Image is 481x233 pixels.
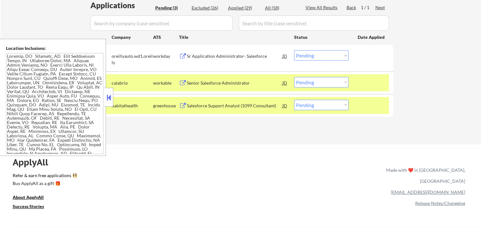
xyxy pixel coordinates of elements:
div: Applied (29) [228,5,260,11]
div: workday [153,53,179,59]
div: Pending (3) [155,5,187,11]
div: Company [112,34,153,40]
u: Success Stories [13,204,44,209]
div: Back [347,4,357,11]
div: All (58) [265,5,297,11]
div: JD [282,100,288,111]
div: Salesforce Support Analyst (1099 Consultant) [187,103,282,109]
a: [EMAIL_ADDRESS][DOMAIN_NAME] [391,189,465,195]
div: Status [294,31,348,43]
div: JD [282,77,288,88]
div: Senior Salesforce Administrator [187,80,282,86]
div: View All Results [305,4,339,11]
div: Applications [90,2,153,9]
div: ATS [153,34,179,40]
a: Success Stories [13,203,52,211]
div: oreillyauto.wd1.oreilly [112,53,153,65]
a: Buy ApplyAll as a gift 🎁 [13,180,76,188]
div: Sr Application Administrator- Salesforce [187,53,282,59]
input: Search by company (case sensitive) [90,15,233,31]
a: Release Notes/Changelog [415,200,465,206]
div: Made with ❤️ in [GEOGRAPHIC_DATA], [GEOGRAPHIC_DATA] [384,164,465,187]
div: Buy ApplyAll as a gift 🎁 [13,181,76,186]
div: 1 / 1 [361,4,375,11]
div: habitathealth [112,103,153,109]
div: ApplyAll [13,157,55,168]
div: Next [375,4,385,11]
a: About ApplyAll [13,194,52,202]
u: About ApplyAll [13,194,44,200]
div: JD [282,50,288,62]
div: greenhouse [153,103,179,109]
div: Location Inclusions: [6,45,103,51]
div: Excluded (26) [192,5,223,11]
div: Date Applied [358,34,385,40]
input: Search by title (case sensitive) [239,15,389,31]
div: workable [153,80,179,86]
div: calabrio [112,80,153,86]
a: Refer & earn free applications 👯‍♀️ [13,173,254,180]
div: Title [179,34,288,40]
